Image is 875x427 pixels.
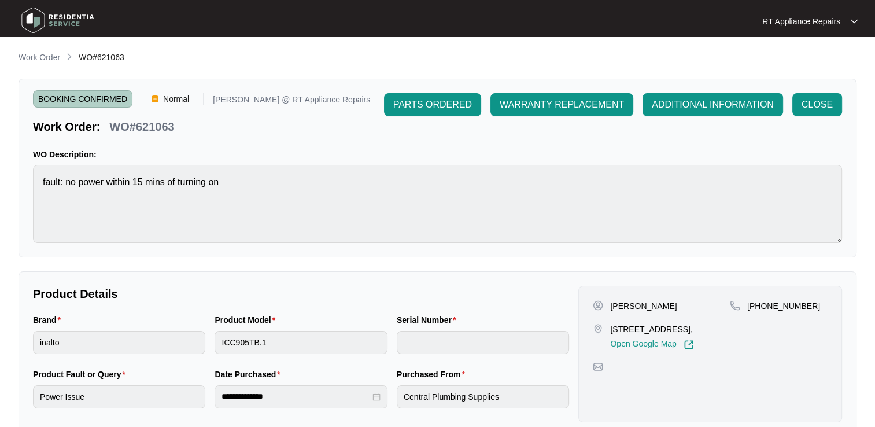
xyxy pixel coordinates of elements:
label: Product Model [215,314,280,326]
input: Brand [33,331,205,354]
button: CLOSE [792,93,842,116]
input: Serial Number [397,331,569,354]
p: Work Order [19,51,60,63]
img: chevron-right [65,52,74,61]
a: Work Order [16,51,62,64]
p: WO#621063 [109,119,174,135]
img: residentia service logo [17,3,98,38]
img: Link-External [684,340,694,350]
span: WARRANTY REPLACEMENT [500,98,624,112]
span: Normal [158,90,194,108]
p: [PERSON_NAME] [610,300,677,312]
img: map-pin [593,362,603,372]
input: Date Purchased [221,391,370,403]
img: map-pin [730,300,740,311]
p: [PHONE_NUMBER] [747,300,820,312]
input: Product Fault or Query [33,385,205,408]
p: [STREET_ADDRESS], [610,323,693,335]
textarea: fault: no power within 15 mins of turning on [33,165,842,243]
span: WO#621063 [79,53,124,62]
a: Open Google Map [610,340,693,350]
input: Product Model [215,331,387,354]
button: PARTS ORDERED [384,93,481,116]
label: Serial Number [397,314,460,326]
img: user-pin [593,300,603,311]
button: ADDITIONAL INFORMATION [643,93,783,116]
span: PARTS ORDERED [393,98,472,112]
p: Product Details [33,286,569,302]
img: Vercel Logo [152,95,158,102]
input: Purchased From [397,385,569,408]
span: BOOKING CONFIRMED [33,90,132,108]
p: RT Appliance Repairs [762,16,840,27]
label: Date Purchased [215,369,285,380]
p: [PERSON_NAME] @ RT Appliance Repairs [213,95,370,108]
span: CLOSE [802,98,833,112]
img: dropdown arrow [851,19,858,24]
p: Work Order: [33,119,100,135]
img: map-pin [593,323,603,334]
label: Purchased From [397,369,470,380]
span: ADDITIONAL INFORMATION [652,98,774,112]
p: WO Description: [33,149,842,160]
button: WARRANTY REPLACEMENT [490,93,633,116]
label: Brand [33,314,65,326]
label: Product Fault or Query [33,369,130,380]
